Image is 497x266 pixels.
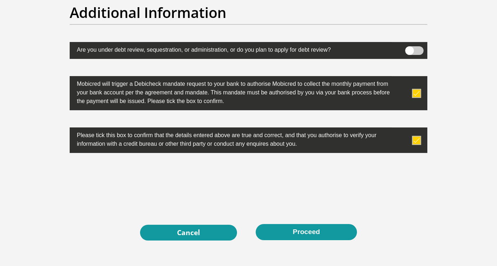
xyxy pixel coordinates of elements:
[256,224,357,240] button: Proceed
[70,4,427,21] h2: Additional Information
[70,127,391,150] label: Please tick this box to confirm that the details entered above are true and correct, and that you...
[70,76,391,107] label: Mobicred will trigger a Debicheck mandate request to your bank to authorise Mobicred to collect t...
[140,225,237,241] a: Cancel
[70,42,391,56] label: Are you under debt review, sequestration, or administration, or do you plan to apply for debt rev...
[194,170,303,198] iframe: reCAPTCHA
